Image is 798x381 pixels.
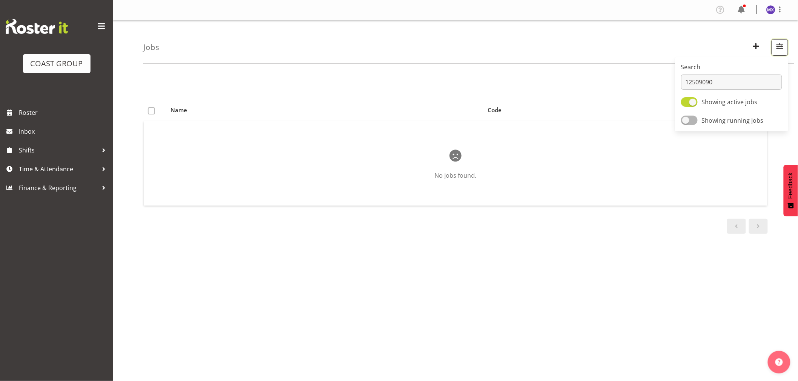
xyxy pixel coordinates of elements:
button: Create New Job [748,39,764,56]
p: No jobs found. [168,171,743,180]
span: Inbox [19,126,109,137]
label: Search [681,62,782,72]
span: Shifts [19,145,98,156]
span: Time & Attendance [19,163,98,175]
span: Roster [19,107,109,118]
h4: Jobs [143,43,159,52]
button: Feedback - Show survey [784,165,798,216]
div: COAST GROUP [31,58,83,69]
button: Filter Jobs [772,39,788,56]
span: Showing active jobs [702,98,758,106]
img: michelle-xiang8229.jpg [766,5,775,14]
span: Finance & Reporting [19,182,98,194]
img: help-xxl-2.png [775,358,783,366]
img: Rosterit website logo [6,19,68,34]
span: Showing running jobs [702,116,764,125]
input: Search by name/code/number [681,75,782,90]
span: Feedback [787,172,794,199]
span: Name [170,106,187,114]
span: Code [488,106,502,114]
